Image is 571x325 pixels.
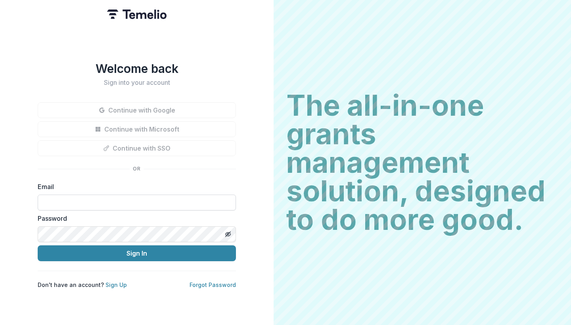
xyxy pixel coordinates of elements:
button: Continue with SSO [38,140,236,156]
button: Sign In [38,245,236,261]
label: Password [38,214,231,223]
button: Toggle password visibility [222,228,234,241]
h2: Sign into your account [38,79,236,86]
button: Continue with Microsoft [38,121,236,137]
button: Continue with Google [38,102,236,118]
img: Temelio [107,10,167,19]
a: Forgot Password [190,281,236,288]
h1: Welcome back [38,61,236,76]
a: Sign Up [105,281,127,288]
label: Email [38,182,231,191]
p: Don't have an account? [38,281,127,289]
